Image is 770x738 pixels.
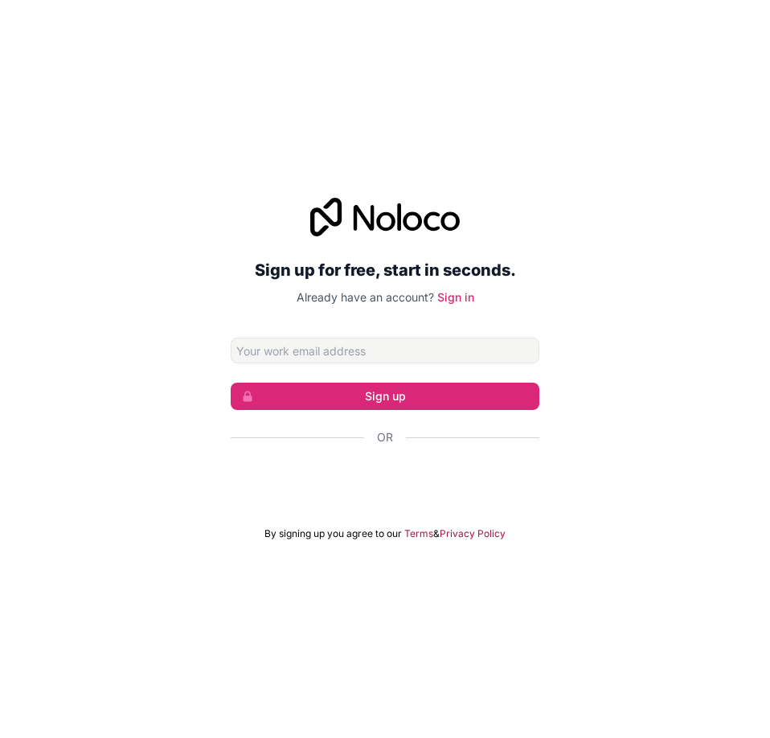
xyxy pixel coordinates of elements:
[377,429,393,445] span: Or
[437,290,474,304] a: Sign in
[231,338,539,363] input: Email address
[433,527,440,540] span: &
[440,527,506,540] a: Privacy Policy
[404,527,433,540] a: Terms
[231,383,539,410] button: Sign up
[264,527,402,540] span: By signing up you agree to our
[231,256,539,285] h2: Sign up for free, start in seconds.
[297,290,434,304] span: Already have an account?
[223,463,547,498] iframe: 「使用 Google 帳戶登入」按鈕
